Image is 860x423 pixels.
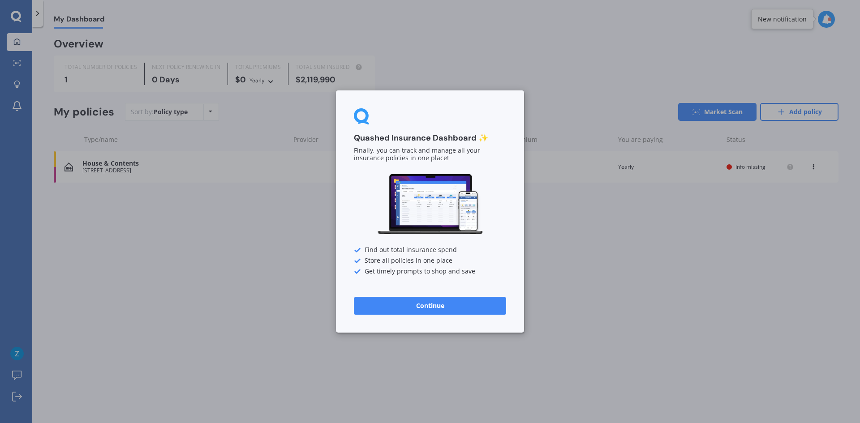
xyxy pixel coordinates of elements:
[354,133,506,143] h3: Quashed Insurance Dashboard ✨
[354,247,506,254] div: Find out total insurance spend
[354,297,506,315] button: Continue
[354,147,506,162] p: Finally, you can track and manage all your insurance policies in one place!
[354,268,506,275] div: Get timely prompts to shop and save
[376,173,484,236] img: Dashboard
[354,257,506,265] div: Store all policies in one place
